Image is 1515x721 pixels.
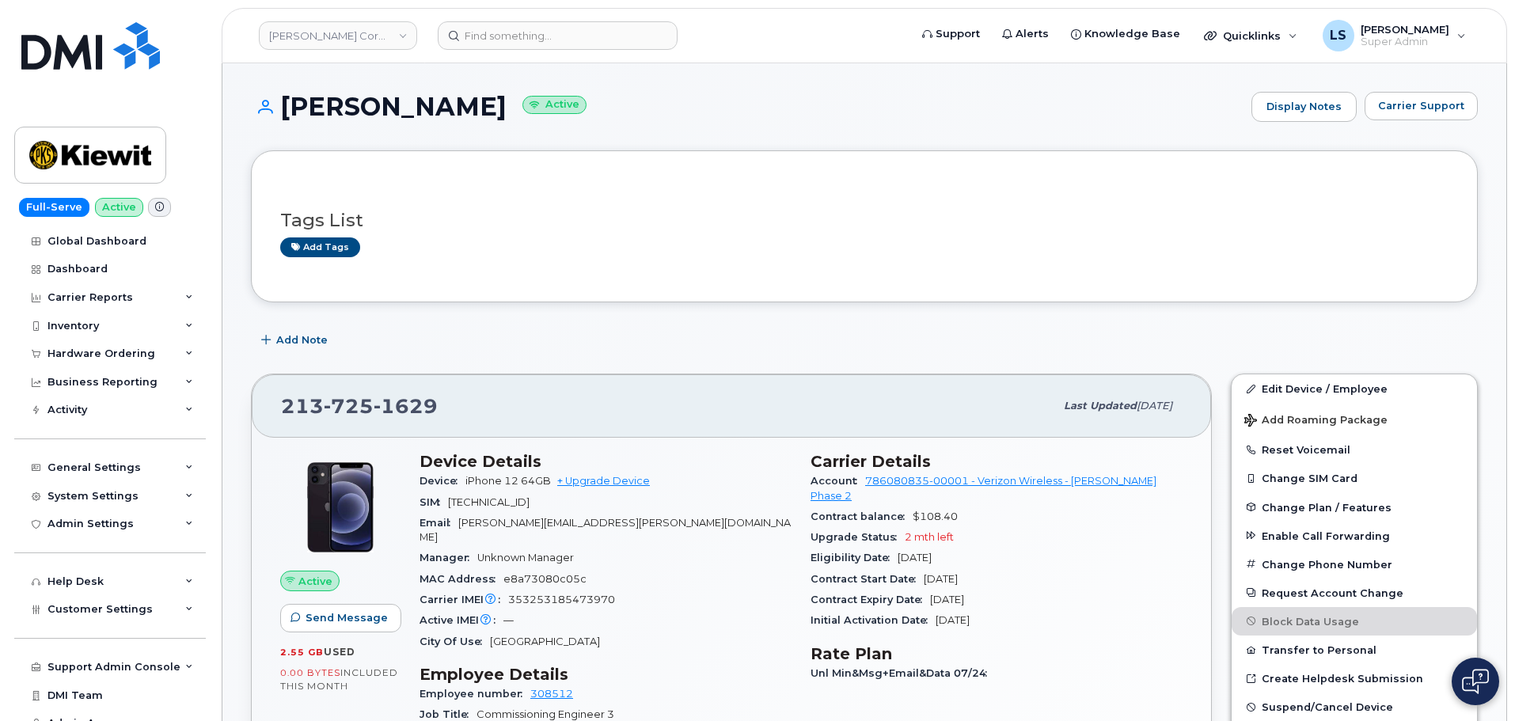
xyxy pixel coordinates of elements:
span: — [503,614,514,626]
button: Change Phone Number [1232,550,1477,579]
span: Manager [420,552,477,564]
span: Add Roaming Package [1244,414,1388,429]
span: Suspend/Cancel Device [1262,701,1393,713]
span: 2.55 GB [280,647,324,658]
button: Transfer to Personal [1232,636,1477,664]
span: 353253185473970 [508,594,615,605]
span: [TECHNICAL_ID] [448,496,530,508]
a: 308512 [530,688,573,700]
span: [DATE] [898,552,932,564]
span: Commissioning Engineer 3 [477,708,614,720]
span: [DATE] [930,594,964,605]
span: Upgrade Status [811,531,905,543]
span: 0.00 Bytes [280,667,340,678]
span: [GEOGRAPHIC_DATA] [490,636,600,647]
span: Enable Call Forwarding [1262,529,1390,541]
span: City Of Use [420,636,490,647]
span: Carrier IMEI [420,594,508,605]
span: [PERSON_NAME][EMAIL_ADDRESS][PERSON_NAME][DOMAIN_NAME] [420,517,791,543]
span: Active IMEI [420,614,503,626]
span: Carrier Support [1378,98,1464,113]
button: Enable Call Forwarding [1232,522,1477,550]
span: Last updated [1064,400,1137,412]
span: Send Message [306,610,388,625]
a: + Upgrade Device [557,475,650,487]
span: Device [420,475,465,487]
span: [DATE] [924,573,958,585]
span: Unknown Manager [477,552,574,564]
span: [DATE] [1137,400,1172,412]
span: MAC Address [420,573,503,585]
span: $108.40 [913,510,958,522]
span: e8a73080c05c [503,573,587,585]
span: 1629 [374,394,438,418]
a: Display Notes [1251,92,1357,122]
span: 213 [281,394,438,418]
span: 725 [324,394,374,418]
a: Edit Device / Employee [1232,374,1477,403]
span: Email [420,517,458,529]
span: Unl Min&Msg+Email&Data 07/24 [811,667,995,679]
span: Contract Start Date [811,573,924,585]
button: Change Plan / Features [1232,493,1477,522]
button: Request Account Change [1232,579,1477,607]
button: Reset Voicemail [1232,435,1477,464]
span: Initial Activation Date [811,614,936,626]
span: Job Title [420,708,477,720]
button: Add Roaming Package [1232,403,1477,435]
button: Suspend/Cancel Device [1232,693,1477,721]
span: Contract Expiry Date [811,594,930,605]
h1: [PERSON_NAME] [251,93,1244,120]
button: Carrier Support [1365,92,1478,120]
span: Contract balance [811,510,913,522]
span: 2 mth left [905,531,954,543]
span: Account [811,475,865,487]
h3: Tags List [280,211,1449,230]
a: 786080835-00001 - Verizon Wireless - [PERSON_NAME] Phase 2 [811,475,1156,501]
button: Add Note [251,326,341,355]
span: Add Note [276,332,328,347]
button: Block Data Usage [1232,607,1477,636]
img: iPhone_12.jpg [293,460,388,555]
small: Active [522,96,587,114]
img: Open chat [1462,669,1489,694]
h3: Employee Details [420,665,792,684]
span: Change Plan / Features [1262,501,1392,513]
button: Change SIM Card [1232,464,1477,492]
span: iPhone 12 64GB [465,475,551,487]
span: Eligibility Date [811,552,898,564]
span: used [324,646,355,658]
span: Employee number [420,688,530,700]
a: Create Helpdesk Submission [1232,664,1477,693]
h3: Carrier Details [811,452,1183,471]
button: Send Message [280,604,401,632]
span: [DATE] [936,614,970,626]
h3: Rate Plan [811,644,1183,663]
span: SIM [420,496,448,508]
h3: Device Details [420,452,792,471]
span: Active [298,574,332,589]
a: Add tags [280,237,360,257]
